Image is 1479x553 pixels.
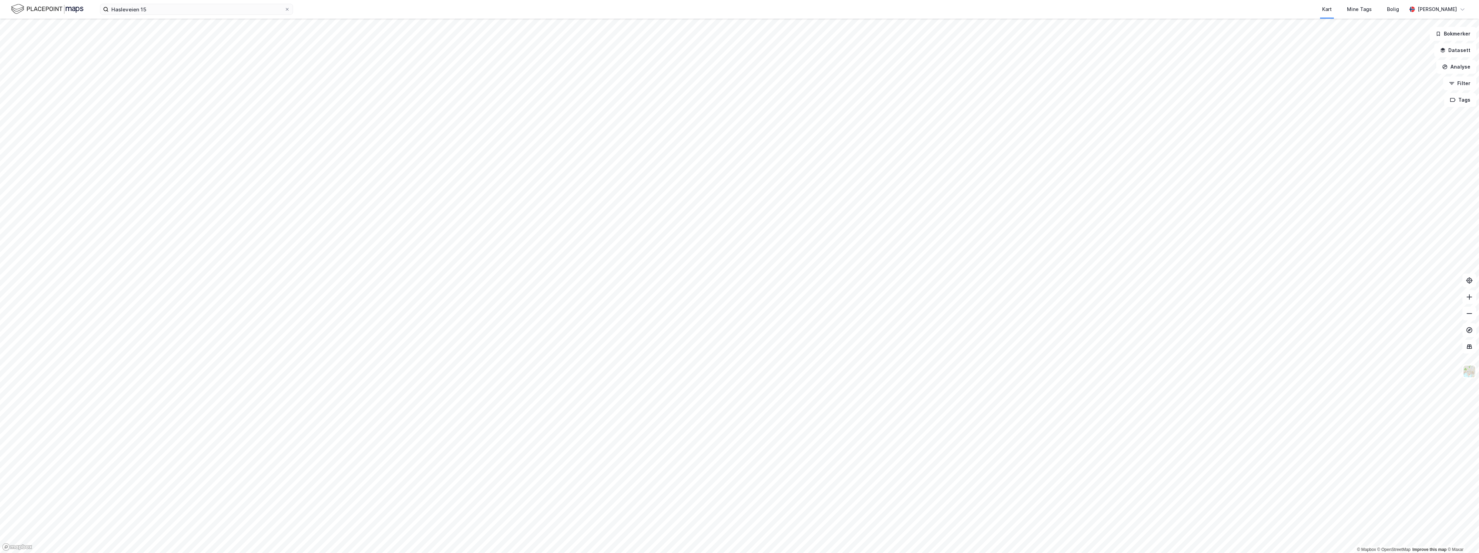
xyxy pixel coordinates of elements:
input: Søk på adresse, matrikkel, gårdeiere, leietakere eller personer [109,4,284,14]
button: Bokmerker [1430,27,1476,41]
div: [PERSON_NAME] [1418,5,1457,13]
img: logo.f888ab2527a4732fd821a326f86c7f29.svg [11,3,83,15]
img: Z [1463,365,1476,378]
button: Tags [1444,93,1476,107]
button: Filter [1443,76,1476,90]
a: OpenStreetMap [1377,547,1411,552]
button: Analyse [1436,60,1476,74]
button: Datasett [1434,43,1476,57]
a: Mapbox [1357,547,1376,552]
div: Bolig [1387,5,1399,13]
a: Improve this map [1412,547,1447,552]
a: Mapbox homepage [2,543,32,551]
iframe: Chat Widget [1445,520,1479,553]
div: Mine Tags [1347,5,1372,13]
div: Kart [1322,5,1332,13]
